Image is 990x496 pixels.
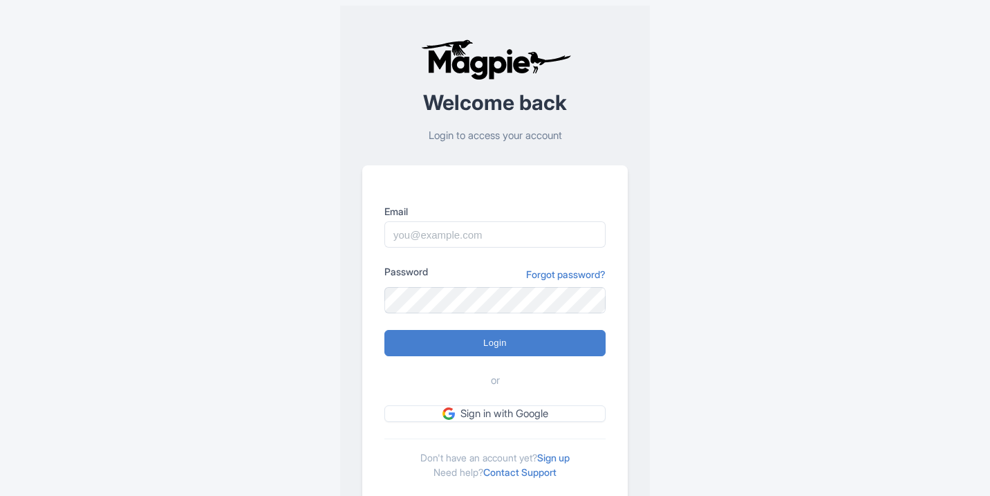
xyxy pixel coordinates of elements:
label: Email [384,204,606,219]
input: Login [384,330,606,356]
h2: Welcome back [362,91,628,114]
a: Sign up [537,452,570,463]
input: you@example.com [384,221,606,248]
a: Forgot password? [526,267,606,282]
div: Don't have an account yet? Need help? [384,439,606,479]
p: Login to access your account [362,128,628,144]
img: google.svg [442,407,455,420]
img: logo-ab69f6fb50320c5b225c76a69d11143b.png [418,39,573,80]
span: or [491,373,500,389]
a: Contact Support [483,466,557,478]
label: Password [384,264,428,279]
a: Sign in with Google [384,405,606,423]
